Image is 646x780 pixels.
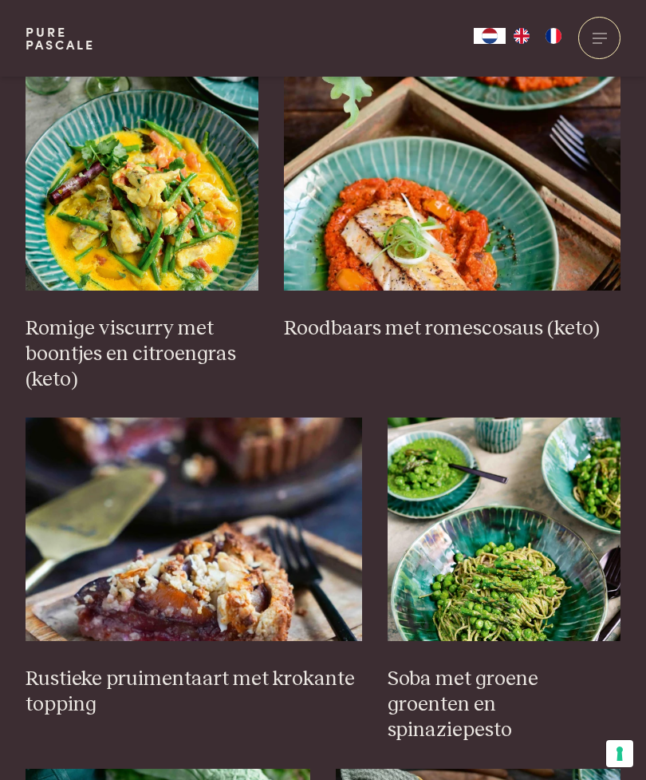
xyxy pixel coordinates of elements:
img: Rustieke pruimentaart met krokante topping [26,418,362,641]
a: Roodbaars met romescosaus (keto) Roodbaars met romescosaus (keto) [284,67,620,342]
div: Language [474,28,506,44]
img: Soba met groene groenten en spinaziepesto [388,418,620,641]
h3: Roodbaars met romescosaus (keto) [284,316,620,342]
a: NL [474,28,506,44]
a: Rustieke pruimentaart met krokante topping Rustieke pruimentaart met krokante topping [26,418,362,718]
button: Uw voorkeuren voor toestemming voor trackingtechnologieën [606,740,633,767]
img: Roodbaars met romescosaus (keto) [284,67,620,291]
a: FR [538,28,569,44]
h3: Romige viscurry met boontjes en citroengras (keto) [26,316,258,393]
a: EN [506,28,538,44]
ul: Language list [506,28,569,44]
aside: Language selected: Nederlands [474,28,569,44]
a: Romige viscurry met boontjes en citroengras (keto) Romige viscurry met boontjes en citroengras (k... [26,67,258,393]
a: PurePascale [26,26,95,51]
h3: Rustieke pruimentaart met krokante topping [26,667,362,718]
img: Romige viscurry met boontjes en citroengras (keto) [26,67,258,291]
h3: Soba met groene groenten en spinaziepesto [388,667,620,743]
a: Soba met groene groenten en spinaziepesto Soba met groene groenten en spinaziepesto [388,418,620,743]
